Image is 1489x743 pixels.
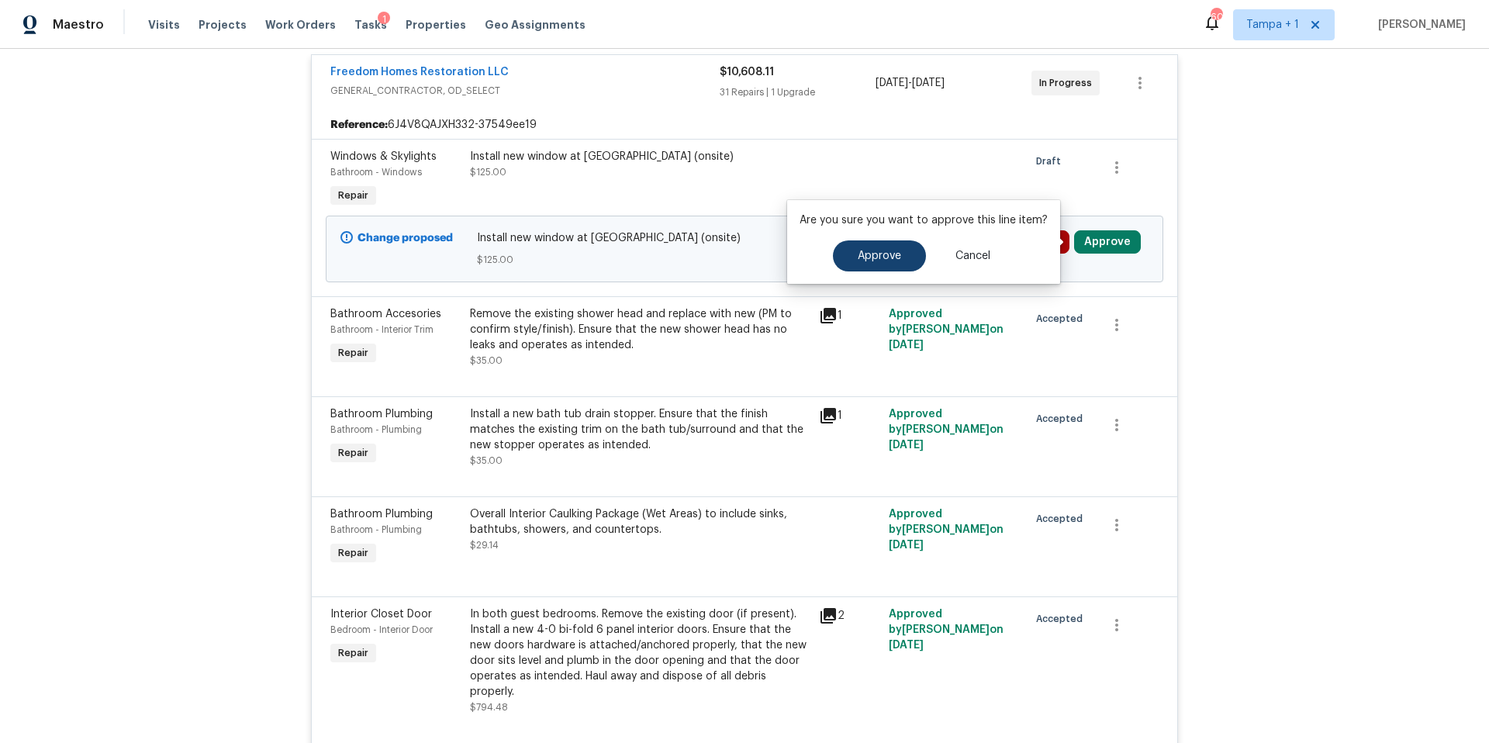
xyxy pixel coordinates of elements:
span: [DATE] [889,640,924,651]
span: Bathroom Accesories [330,309,441,320]
span: [DATE] [912,78,945,88]
div: 6J4V8QAJXH332-37549ee19 [312,111,1177,139]
span: Work Orders [265,17,336,33]
div: In both guest bedrooms. Remove the existing door (if present). Install a new 4-0 bi-fold 6 panel ... [470,606,810,700]
div: 31 Repairs | 1 Upgrade [720,85,876,100]
span: Bathroom - Plumbing [330,525,422,534]
span: [DATE] [889,540,924,551]
div: Install a new bath tub drain stopper. Ensure that the finish matches the existing trim on the bat... [470,406,810,453]
span: Accepted [1036,411,1089,427]
div: Overall Interior Caulking Package (Wet Areas) to include sinks, bathtubs, showers, and countertops. [470,506,810,537]
span: [DATE] [889,440,924,451]
a: Freedom Homes Restoration LLC [330,67,509,78]
div: 60 [1211,9,1221,25]
span: Tasks [354,19,387,30]
span: Projects [199,17,247,33]
b: Change proposed [358,233,453,244]
div: 2 [819,606,879,625]
span: Windows & Skylights [330,151,437,162]
span: $29.14 [470,541,499,550]
span: Accepted [1036,311,1089,327]
span: Accepted [1036,511,1089,527]
span: GENERAL_CONTRACTOR, OD_SELECT [330,83,720,98]
button: Approve [1074,230,1141,254]
span: Install new window at [GEOGRAPHIC_DATA] (onsite) [477,230,1013,246]
button: Cancel [931,240,1015,271]
span: Interior Closet Door [330,609,432,620]
button: Approve [833,240,926,271]
span: [PERSON_NAME] [1372,17,1466,33]
span: Approved by [PERSON_NAME] on [889,609,1004,651]
span: Properties [406,17,466,33]
span: Bathroom - Plumbing [330,425,422,434]
span: Tampa + 1 [1246,17,1299,33]
span: Repair [332,645,375,661]
span: Cancel [955,251,990,262]
span: Repair [332,345,375,361]
span: $10,608.11 [720,67,774,78]
span: [DATE] [889,340,924,351]
b: Reference: [330,117,388,133]
span: Approved by [PERSON_NAME] on [889,409,1004,451]
p: Are you sure you want to approve this line item? [800,213,1048,228]
span: Bathroom - Interior Trim [330,325,434,334]
span: In Progress [1039,75,1098,91]
span: Repair [332,445,375,461]
span: Draft [1036,154,1067,169]
span: $35.00 [470,456,503,465]
span: Approved by [PERSON_NAME] on [889,509,1004,551]
span: Approved by [PERSON_NAME] on [889,309,1004,351]
span: Bathroom Plumbing [330,409,433,420]
div: Install new window at [GEOGRAPHIC_DATA] (onsite) [470,149,810,164]
span: Accepted [1036,611,1089,627]
span: $794.48 [470,703,508,712]
span: Bedroom - Interior Door [330,625,433,634]
div: 1 [378,12,390,27]
div: 1 [819,306,879,325]
span: [DATE] [876,78,908,88]
span: Approve [858,251,901,262]
span: $125.00 [477,252,1013,268]
span: $125.00 [470,168,506,177]
div: Remove the existing shower head and replace with new (PM to confirm style/finish). Ensure that th... [470,306,810,353]
span: $35.00 [470,356,503,365]
div: 1 [819,406,879,425]
span: Repair [332,188,375,203]
span: Bathroom Plumbing [330,509,433,520]
span: - [876,75,945,91]
span: Bathroom - Windows [330,168,422,177]
span: Geo Assignments [485,17,586,33]
span: Maestro [53,17,104,33]
span: Visits [148,17,180,33]
span: Repair [332,545,375,561]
